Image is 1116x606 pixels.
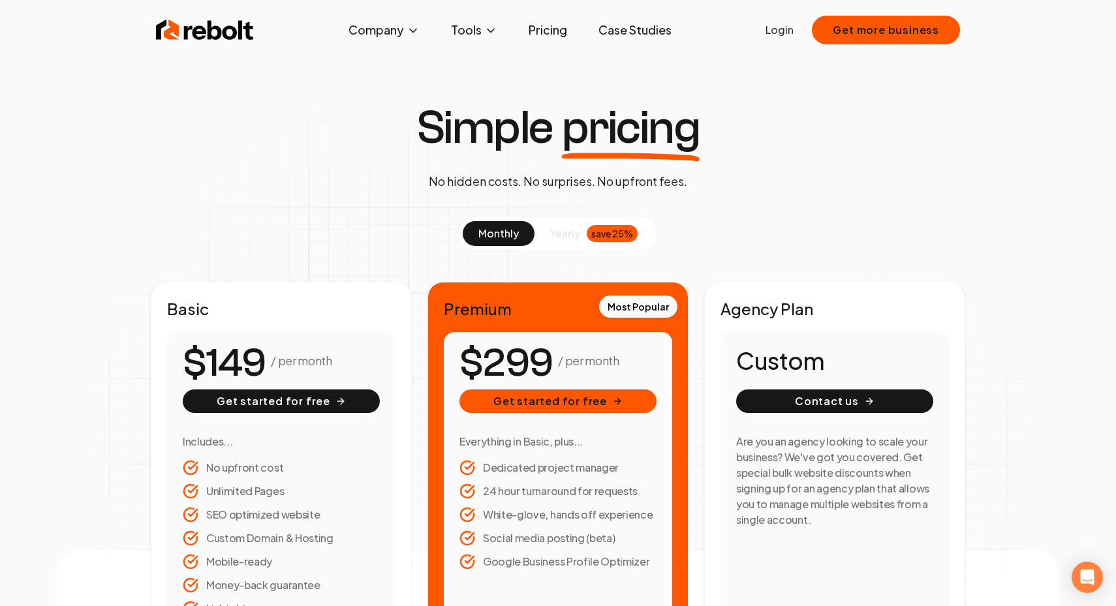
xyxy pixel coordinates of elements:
[183,507,380,523] li: SEO optimized website
[736,434,933,528] h3: Are you an agency looking to scale your business? We've got you covered. Get special bulk website...
[478,226,519,240] span: monthly
[812,16,960,44] button: Get more business
[271,352,332,370] p: / per month
[183,434,380,449] h3: Includes...
[183,577,380,593] li: Money-back guarantee
[459,483,657,499] li: 24 hour turnaround for requests
[766,22,794,38] a: Login
[183,554,380,569] li: Mobile-ready
[459,434,657,449] h3: Everything in Basic, plus...
[183,483,380,499] li: Unlimited Pages
[441,17,508,43] button: Tools
[183,334,266,393] number-flow-react: $149
[459,554,657,569] li: Google Business Profile Optimizer
[518,17,578,43] a: Pricing
[459,460,657,476] li: Dedicated project manager
[588,17,682,43] a: Case Studies
[444,298,672,319] h2: Premium
[562,104,700,151] span: pricing
[599,295,677,318] div: Most Popular
[459,334,553,393] number-flow-react: $299
[1072,562,1103,593] div: Open Intercom Messenger
[156,17,254,43] img: Rebolt Logo
[459,507,657,523] li: White-glove, hands off experience
[183,460,380,476] li: No upfront cost
[459,389,657,413] button: Get started for free
[167,298,395,319] h2: Basic
[736,348,933,374] h1: Custom
[736,389,933,413] button: Contact us
[183,530,380,546] li: Custom Domain & Hosting
[558,352,619,370] p: / per month
[721,298,949,319] h2: Agency Plan
[338,17,430,43] button: Company
[587,225,638,242] div: save 25%
[535,221,653,246] button: yearlysave 25%
[429,172,687,190] p: No hidden costs. No surprises. No upfront fees.
[463,221,535,246] button: monthly
[459,530,657,546] li: Social media posting (beta)
[550,226,580,241] span: yearly
[416,104,700,151] h1: Simple
[183,389,380,413] button: Get started for free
